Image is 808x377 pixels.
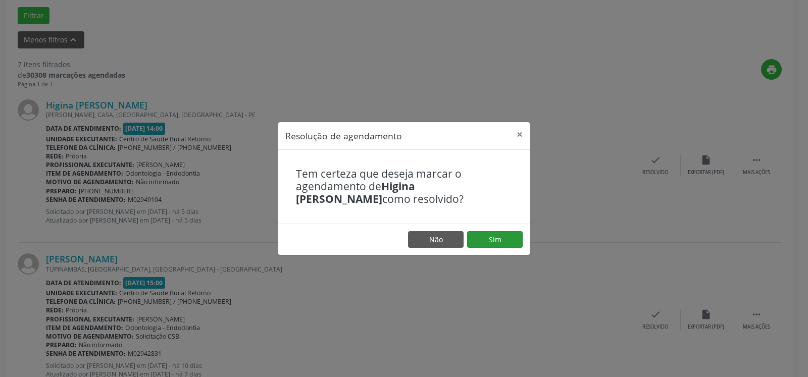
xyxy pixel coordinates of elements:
[408,231,464,248] button: Não
[296,179,415,206] b: Higina [PERSON_NAME]
[467,231,523,248] button: Sim
[285,129,402,142] h5: Resolução de agendamento
[510,122,530,147] button: Close
[296,168,512,206] h4: Tem certeza que deseja marcar o agendamento de como resolvido?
